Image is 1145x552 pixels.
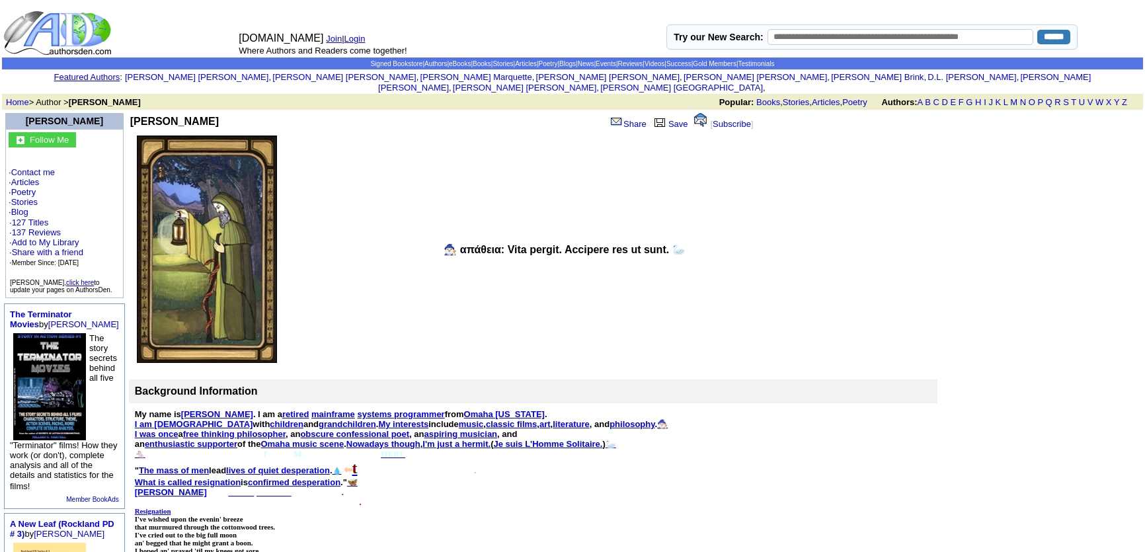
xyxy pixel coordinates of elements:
[137,136,277,363] img: 112038.jpg
[1071,97,1076,107] a: T
[135,477,358,487] span: is ."
[674,32,763,42] label: Try our New Search:
[611,116,622,127] img: share_page.gif
[1010,97,1017,107] a: M
[10,519,114,539] a: A New Leaf (Rockland PD # 3)
[486,419,537,429] a: classic films
[10,519,114,539] font: by
[444,244,685,255] b: 🧙🏻‍♂️ απάθεια: Vita pergit. Accipere res ut sunt. 🦢
[1029,97,1035,107] a: O
[370,60,422,67] a: Signed Bookstore
[12,217,49,227] a: 127 Titles
[260,439,344,449] a: Omaha music scene
[135,419,668,429] span: with and . include , , , , and .
[272,72,416,82] a: [PERSON_NAME] [PERSON_NAME]
[135,429,518,439] span: a , an , an , and
[342,34,370,44] font: |
[248,477,340,487] a: confirmed desperation
[449,60,471,67] a: eBooks
[228,487,254,497] a: Suivez
[346,439,420,449] a: Nowadays though
[539,60,558,67] a: Poetry
[515,60,537,67] a: Articles
[959,97,964,107] a: F
[342,487,344,497] b: .
[766,85,767,92] font: i
[578,60,594,67] a: News
[357,409,444,419] a: systems programmer
[183,429,286,439] a: free thinking philosopher
[352,459,358,477] a: t
[135,439,616,449] span: an of the . , ( )
[344,34,366,44] a: Login
[418,74,420,81] font: i
[135,409,547,419] span: My name is . I am a from .
[996,97,1002,107] a: K
[12,237,79,247] a: Add to My Library
[358,465,474,475] span: his is what I've written about
[830,74,831,81] font: i
[493,439,602,449] a: Je suis L'Homme Solitaire.
[1054,97,1060,107] a: R
[370,60,774,67] span: | | | | | | | | | | | | | |
[719,97,754,107] b: Popular:
[12,227,61,237] a: 137 Reviews
[271,74,272,81] font: i
[3,10,114,56] img: logo_ad.gif
[682,74,684,81] font: i
[381,449,405,459] a: HERE
[292,487,342,497] font: des papillons
[473,60,491,67] a: Books
[1095,97,1103,107] a: W
[17,136,24,144] img: gc.jpg
[618,60,643,67] a: Reviews
[135,465,358,475] span: " lead .
[984,97,986,107] a: I
[347,477,358,487] a: 🦋
[125,72,268,82] a: [PERSON_NAME] [PERSON_NAME]
[719,97,1139,107] font: , , ,
[928,72,1016,82] a: D.L. [PERSON_NAME]
[1019,74,1020,81] font: i
[559,60,576,67] a: Blogs
[130,116,219,127] b: [PERSON_NAME]
[1079,97,1085,107] a: U
[1063,97,1069,107] a: S
[9,237,83,267] font: · · ·
[610,419,654,429] a: philosophy
[610,119,647,129] a: Share
[651,119,688,129] a: Save
[226,465,330,475] a: lives of quiet desperation
[13,333,86,440] img: 68522.jpg
[34,529,104,539] a: [PERSON_NAME]
[257,487,292,497] a: le sentier
[11,207,28,217] a: Blog
[10,333,117,491] font: The story secrets behind all five "Terminator" films! How they work (or don't), complete analysis...
[933,97,939,107] a: C
[536,72,680,82] a: [PERSON_NAME] [PERSON_NAME]
[842,97,867,107] a: Poetry
[422,439,491,449] a: I'm just a hermit.
[420,72,532,82] a: [PERSON_NAME] Marquette
[239,32,323,44] font: [DOMAIN_NAME]
[333,467,342,475] a: 💧
[539,419,551,429] a: art
[666,60,691,67] a: Success
[10,309,119,329] font: by
[135,515,243,523] b: I've wished upon the evenin' breeze
[239,46,407,56] font: Where Authors and Readers come together!
[10,309,72,329] a: The Terminator Movies
[534,74,535,81] font: i
[135,531,237,539] b: I've cried out to the big full moon
[30,135,69,145] font: Follow Me
[311,409,355,419] a: mainframe
[738,60,775,67] a: Testimonials
[941,97,947,107] a: D
[344,464,352,475] span: ⬅
[783,97,809,107] a: Stories
[12,259,79,266] font: Member Since: [DATE]
[135,539,253,547] b: an' begged that he might grant a boon.
[1114,97,1119,107] a: Y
